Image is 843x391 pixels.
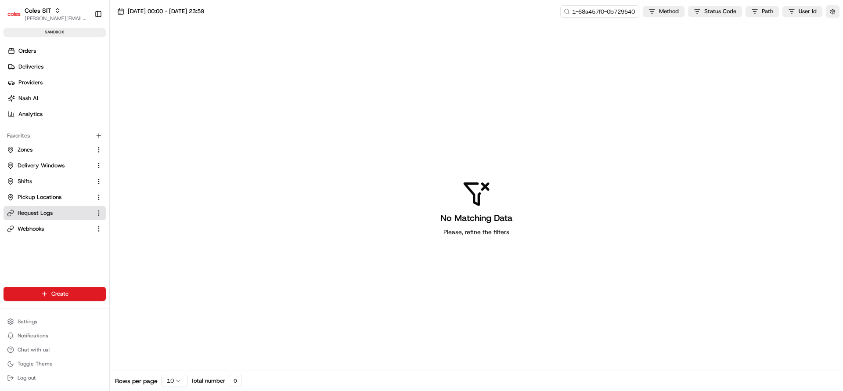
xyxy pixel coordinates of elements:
span: User Id [799,7,817,15]
a: Powered byPylon [62,148,106,156]
button: Request Logs [4,206,106,220]
span: Orders [18,47,36,55]
span: Rows per page [115,377,158,385]
span: Total number [191,377,225,385]
h3: No Matching Data [440,212,512,224]
a: 💻API Documentation [71,124,144,140]
button: Zones [4,143,106,157]
p: Welcome 👋 [9,35,160,49]
div: sandbox [4,28,106,37]
button: Status Code [688,6,742,17]
div: Start new chat [30,84,144,93]
button: Method [643,6,684,17]
a: Orders [4,44,109,58]
button: Delivery Windows [4,159,106,173]
span: Create [51,290,68,298]
button: [DATE] 00:00 - [DATE] 23:59 [113,5,208,18]
button: Webhooks [4,222,106,236]
button: Chat with us! [4,344,106,356]
a: Request Logs [7,209,92,217]
a: Delivery Windows [7,162,92,170]
a: Analytics [4,107,109,121]
a: Providers [4,76,109,90]
img: Coles SIT [7,7,21,21]
span: Settings [18,318,37,325]
span: Toggle Theme [18,360,53,367]
button: Pickup Locations [4,190,106,204]
a: Zones [7,146,92,154]
a: Deliveries [4,60,109,74]
span: Path [762,7,773,15]
span: API Documentation [83,127,141,136]
a: 📗Knowledge Base [5,124,71,140]
div: Favorites [4,129,106,143]
a: Pickup Locations [7,193,92,201]
a: Nash AI [4,91,109,105]
span: Delivery Windows [18,162,65,170]
span: Providers [18,79,43,87]
button: Log out [4,372,106,384]
button: Start new chat [149,87,160,97]
button: Toggle Theme [4,358,106,370]
span: Notifications [18,332,48,339]
div: 💻 [74,128,81,135]
button: Notifications [4,329,106,342]
span: Pickup Locations [18,193,61,201]
button: Create [4,287,106,301]
span: Analytics [18,110,43,118]
button: [PERSON_NAME][EMAIL_ADDRESS][DOMAIN_NAME] [25,15,87,22]
span: Method [659,7,679,15]
div: We're available if you need us! [30,93,111,100]
span: [DATE] 00:00 - [DATE] 23:59 [128,7,204,15]
span: Shifts [18,177,32,185]
button: Coles SIT [25,6,51,15]
span: Zones [18,146,32,154]
button: Path [746,6,779,17]
button: Settings [4,315,106,328]
span: Log out [18,374,36,381]
span: Chat with us! [18,346,50,353]
input: Clear [23,57,145,66]
span: Pylon [87,149,106,156]
a: Webhooks [7,225,92,233]
span: Deliveries [18,63,43,71]
button: User Id [782,6,822,17]
button: Coles SITColes SIT[PERSON_NAME][EMAIL_ADDRESS][DOMAIN_NAME] [4,4,91,25]
input: Type to search [560,5,639,18]
button: Shifts [4,174,106,188]
img: 1736555255976-a54dd68f-1ca7-489b-9aae-adbdc363a1c4 [9,84,25,100]
div: 📗 [9,128,16,135]
span: Nash AI [18,94,38,102]
img: Nash [9,9,26,26]
span: Knowledge Base [18,127,67,136]
div: 0 [229,375,242,387]
span: Please, refine the filters [443,228,509,236]
span: Status Code [704,7,736,15]
a: Shifts [7,177,92,185]
span: Webhooks [18,225,44,233]
span: Request Logs [18,209,53,217]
